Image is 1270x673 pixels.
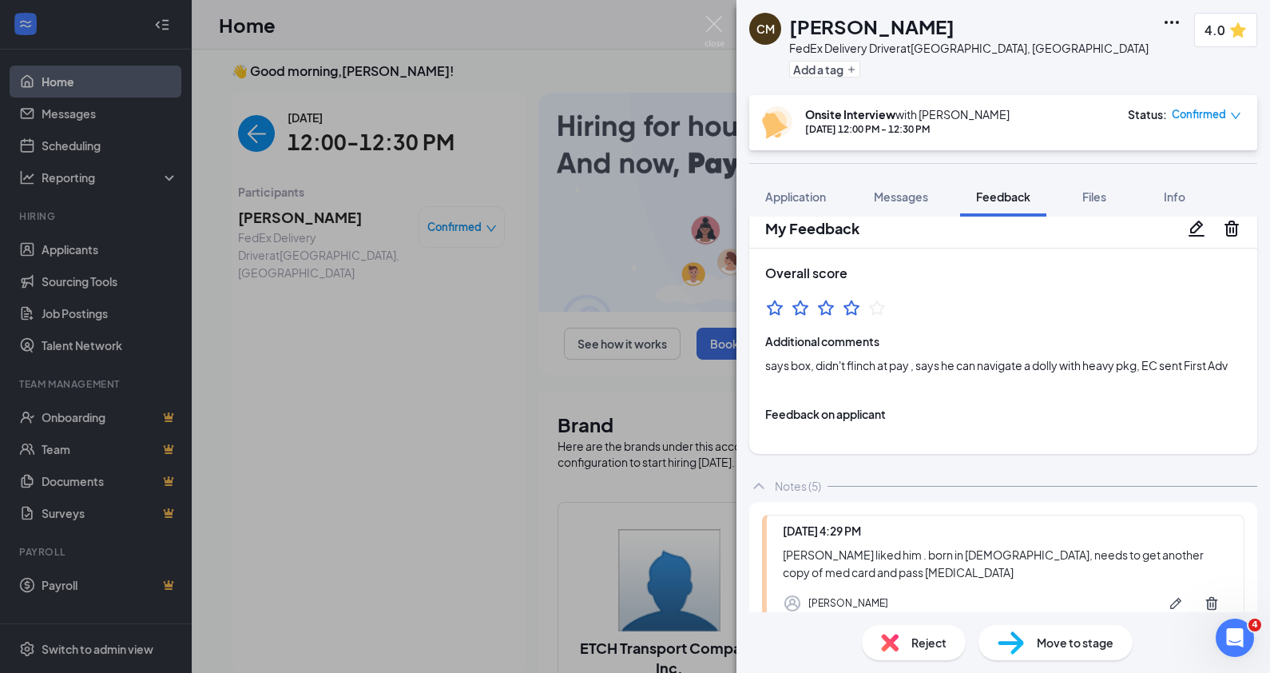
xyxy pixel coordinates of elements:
[805,107,895,121] b: Onsite Interview
[783,524,861,538] span: [DATE] 4:29 PM
[791,298,810,317] svg: StarBorder
[1204,595,1220,611] svg: Trash
[805,106,1010,122] div: with [PERSON_NAME]
[1230,110,1241,121] span: down
[1187,219,1206,238] svg: Pencil
[1082,189,1106,204] span: Files
[1222,219,1241,238] svg: Trash
[808,595,888,611] div: [PERSON_NAME]
[1160,587,1192,619] button: Pen
[765,333,1241,350] span: Additional comments
[1205,20,1225,40] span: 4.0
[765,356,1241,374] span: says box, didn't flinch at pay , says he can navigate a dolly with heavy pkg, EC sent First Adv
[765,298,784,317] svg: StarBorder
[756,21,775,37] div: CM
[765,265,1241,282] h3: Overall score
[1248,619,1261,631] span: 4
[1216,619,1254,657] iframe: Intercom live chat
[911,634,947,651] span: Reject
[976,189,1030,204] span: Feedback
[1162,13,1181,32] svg: Ellipses
[789,61,860,78] button: PlusAdd a tag
[867,298,887,317] svg: StarBorder
[1196,587,1228,619] button: Trash
[1168,595,1184,611] svg: Pen
[789,40,1149,56] div: FedEx Delivery Driver at [GEOGRAPHIC_DATA], [GEOGRAPHIC_DATA]
[847,65,856,74] svg: Plus
[1037,634,1113,651] span: Move to stage
[816,298,835,317] svg: StarBorder
[789,13,954,40] h1: [PERSON_NAME]
[775,478,821,494] div: Notes (5)
[783,594,802,613] svg: Profile
[842,298,861,317] svg: StarBorder
[1172,106,1226,122] span: Confirmed
[765,406,886,422] div: Feedback on applicant
[765,218,859,238] h2: My Feedback
[805,122,1010,136] div: [DATE] 12:00 PM - 12:30 PM
[1164,189,1185,204] span: Info
[1128,106,1167,122] div: Status :
[749,476,768,496] svg: ChevronUp
[765,189,826,204] span: Application
[783,546,1228,581] div: [PERSON_NAME] liked him . born in [DEMOGRAPHIC_DATA], needs to get another copy of med card and p...
[874,189,928,204] span: Messages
